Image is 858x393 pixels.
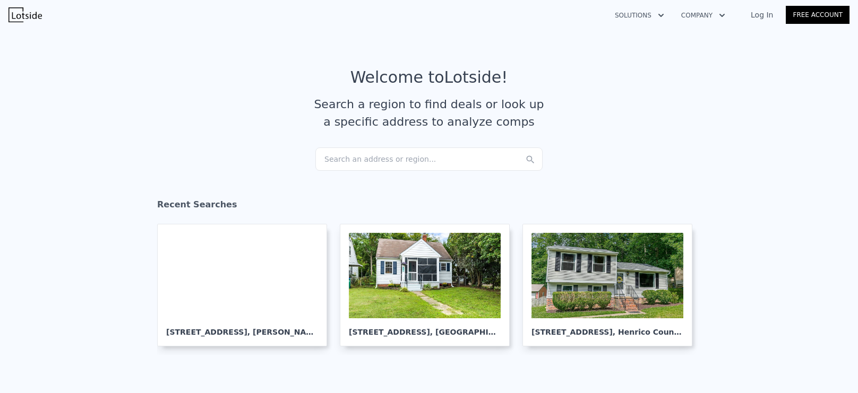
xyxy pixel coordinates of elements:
[157,190,701,224] div: Recent Searches
[522,224,701,346] a: [STREET_ADDRESS], Henrico County,VA 23060
[606,6,673,25] button: Solutions
[350,68,508,87] div: Welcome to Lotside !
[349,318,501,337] div: [STREET_ADDRESS] , [GEOGRAPHIC_DATA]
[786,6,850,24] a: Free Account
[8,7,42,22] img: Lotside
[682,328,724,336] span: , VA 23060
[738,10,786,20] a: Log In
[531,318,683,337] div: [STREET_ADDRESS] , Henrico County
[157,224,336,346] a: [STREET_ADDRESS], [PERSON_NAME] [PERSON_NAME]
[315,147,543,171] div: Search an address or region...
[340,224,518,346] a: [STREET_ADDRESS], [GEOGRAPHIC_DATA]
[166,318,318,337] div: [STREET_ADDRESS] , [PERSON_NAME] [PERSON_NAME]
[310,95,548,130] div: Search a region to find deals or look up a specific address to analyze comps
[673,6,734,25] button: Company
